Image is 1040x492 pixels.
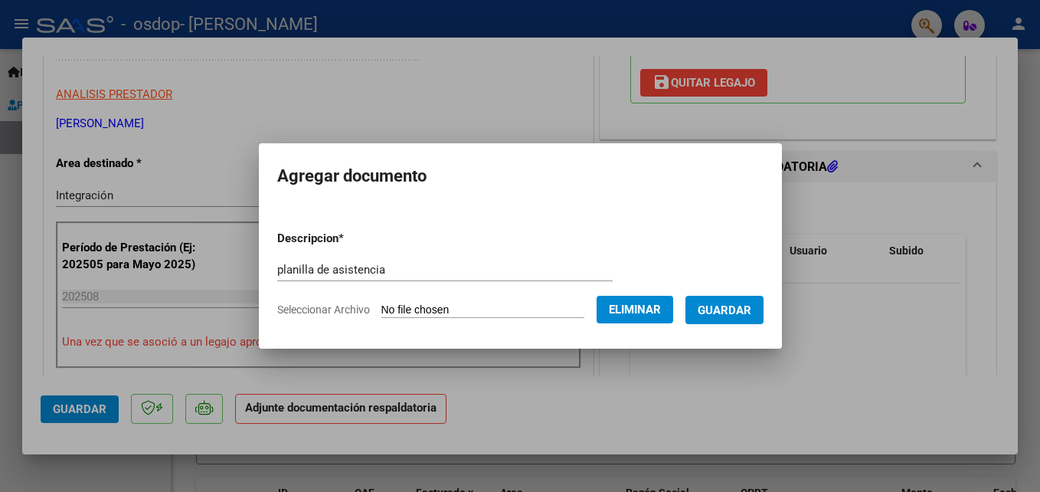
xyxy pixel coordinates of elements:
[277,230,424,248] p: Descripcion
[609,303,661,317] span: Eliminar
[597,296,673,323] button: Eliminar
[698,303,751,317] span: Guardar
[277,162,764,191] h2: Agregar documento
[685,296,764,324] button: Guardar
[277,303,370,316] span: Seleccionar Archivo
